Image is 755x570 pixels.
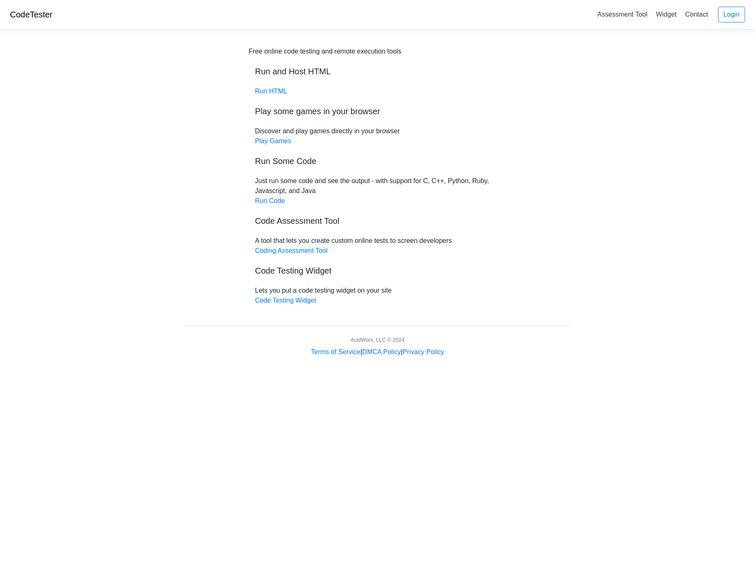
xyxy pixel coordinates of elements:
[255,266,500,276] h5: Code Testing Widget
[594,7,651,21] a: Assessment Tool
[255,137,291,144] a: Play Games
[255,216,500,226] h5: Code Assessment Tool
[255,106,500,116] h5: Play some games in your browser
[718,7,745,22] a: Login
[255,156,500,166] h5: Run Some Code
[311,347,444,357] div: | |
[255,197,285,204] a: Run Code
[255,297,316,304] a: Code Testing Widget
[249,46,401,56] div: Free online code testing and remote execution tools
[362,348,401,355] a: DMCA Policy
[403,348,444,355] a: Privacy Policy
[249,46,506,306] div: Discover and play games directly in your browser Just run some code and see the output - with sup...
[351,336,404,344] div: AcidWorx, LLC © 2024
[255,247,328,254] a: Coding Assessment Tool
[255,88,287,95] a: Run HTML
[10,10,52,19] a: CodeTester
[311,348,360,355] a: Terms of Service
[255,66,500,76] h5: Run and Host HTML
[652,7,680,21] a: Widget
[682,7,711,21] a: Contact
